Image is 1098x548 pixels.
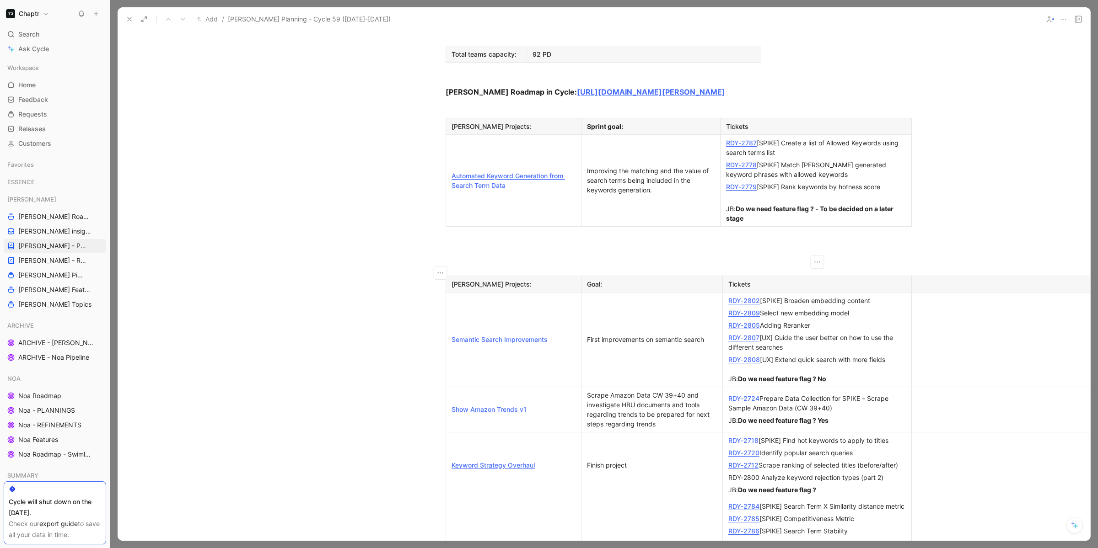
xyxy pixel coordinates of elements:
[728,485,906,495] div: JB:
[4,298,106,311] a: [PERSON_NAME] Topics
[7,177,35,186] span: ESSENCE
[6,9,15,18] img: Chaptr
[728,356,760,363] a: RDY-2808
[446,87,577,96] strong: [PERSON_NAME] Roadmap in Cycle:
[4,61,106,74] div: Workspace
[726,138,906,157] div: [SPIKE] Create a list of Allowed Keywords using search terms list
[728,415,906,425] div: JB:
[728,514,906,523] div: [SPIKE] Competitiveness Metric
[18,420,81,430] span: Noa - REFINEMENTS
[728,279,906,289] div: Tickets
[18,241,88,250] span: [PERSON_NAME] - PLANNINGS
[728,502,759,510] a: RDY-2784
[4,122,106,136] a: Releases
[577,87,725,96] a: [URL][DOMAIN_NAME][PERSON_NAME]
[18,353,89,362] span: ARCHIVE - Noa Pipeline
[7,471,38,480] span: SUMMARY
[4,175,106,189] div: ESSENCE
[4,372,106,385] div: NOA
[18,285,94,294] span: [PERSON_NAME] Features
[7,160,34,169] span: Favorites
[728,515,759,522] a: RDY-2785
[728,308,906,318] div: Select new embedding model
[587,279,717,289] div: Goal:
[4,239,106,253] a: [PERSON_NAME] - PLANNINGS
[4,372,106,461] div: NOANoa RoadmapNoa - PLANNINGSNoa - REFINEMENTSNoa FeaturesNoa Roadmap - Swimlanes
[4,107,106,121] a: Requests
[726,182,906,192] div: [SPIKE] Rank keywords by hotness score
[4,27,106,41] div: Search
[452,172,565,189] a: Automated Keyword Generation from Search Term Data
[728,473,906,482] div: RDY-2800 Analyze keyword rejection types (part 2)
[728,334,759,341] a: RDY-2807
[4,137,106,150] a: Customers
[726,194,906,223] div: JB:
[4,7,51,20] button: ChaptrChaptr
[587,335,717,344] div: First improvements on semantic search
[4,283,106,297] a: [PERSON_NAME] Features
[728,321,760,329] a: RDY-2805
[9,518,101,540] div: Check our to save all your data in time.
[738,416,829,424] strong: Do we need feature flag ? Yes
[452,461,535,469] a: Keyword Strategy Overhaul
[4,93,106,106] a: Feedback
[195,14,220,25] button: Add
[4,192,106,206] div: [PERSON_NAME]
[728,394,759,402] a: RDY-2724
[452,279,576,289] div: [PERSON_NAME] Projects:
[728,355,906,383] div: [UX] Extend quick search with more fields JB:
[738,375,826,383] strong: Do we need feature flag ? No
[726,183,757,191] a: RDY-2779
[728,394,906,413] div: Prepare Data Collection for SPIKE – Scrape Sample Amazon Data (CW 39+40)
[18,256,89,265] span: [PERSON_NAME] - REFINEMENTS
[18,43,49,54] span: Ask Cycle
[4,78,106,92] a: Home
[4,210,106,223] a: [PERSON_NAME] Roadmap - open items
[728,526,906,536] div: [SPIKE] Search Term Stability
[4,447,106,461] a: Noa Roadmap - Swimlanes
[728,436,759,444] a: RDY-2718
[587,122,623,130] strong: Sprint goal:
[18,212,91,221] span: [PERSON_NAME] Roadmap - open items
[18,338,96,347] span: ARCHIVE - [PERSON_NAME] Pipeline
[728,309,760,317] a: RDY-2809
[222,14,224,25] span: /
[18,391,61,400] span: Noa Roadmap
[7,63,39,72] span: Workspace
[18,300,91,309] span: [PERSON_NAME] Topics
[18,110,47,119] span: Requests
[4,175,106,192] div: ESSENCE
[728,539,759,547] a: RDY-2788
[726,122,906,131] div: Tickets
[452,122,576,131] div: [PERSON_NAME] Projects:
[728,461,759,469] a: RDY-2712
[728,297,760,304] a: RDY-2802
[4,158,106,171] div: Favorites
[728,436,906,445] div: [SPIKE] Find hot keywords to apply to titles
[18,80,36,90] span: Home
[7,374,21,383] span: NOA
[728,333,906,352] div: [UX] Guide the user better on how to use the different searches
[452,335,548,343] a: Semantic Search Improvements
[4,319,106,364] div: ARCHIVEARCHIVE - [PERSON_NAME] PipelineARCHIVE - Noa Pipeline
[39,520,78,527] a: export guide
[738,486,816,494] strong: Do we need feature flag ?
[18,435,58,444] span: Noa Features
[4,268,106,282] a: [PERSON_NAME] Pipeline
[728,320,906,330] div: Adding Reranker
[19,10,39,18] h1: Chaptr
[452,405,527,413] a: Show Amazon Trends v1
[4,468,106,482] div: SUMMARY
[4,336,106,350] a: ARCHIVE - [PERSON_NAME] Pipeline
[4,224,106,238] a: [PERSON_NAME] insights
[9,496,101,518] div: Cycle will shut down on the [DATE].
[728,527,759,535] a: RDY-2786
[18,124,46,133] span: Releases
[7,321,34,330] span: ARCHIVE
[18,139,51,148] span: Customers
[726,161,757,169] a: RDY-2778
[533,49,755,59] div: 92 PD
[452,49,521,59] div: Total teams capacity:
[18,29,39,40] span: Search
